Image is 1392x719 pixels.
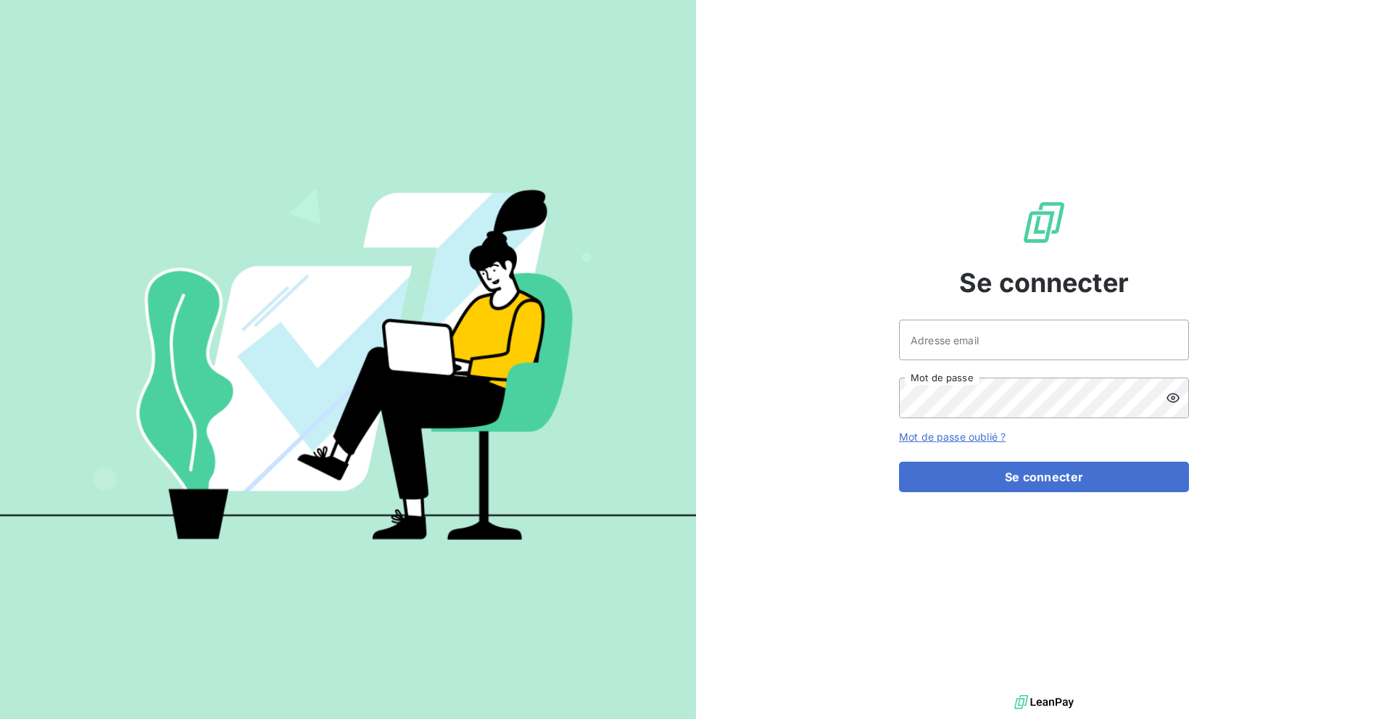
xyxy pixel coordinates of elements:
input: placeholder [899,320,1189,360]
button: Se connecter [899,462,1189,492]
span: Se connecter [959,263,1129,302]
a: Mot de passe oublié ? [899,431,1006,443]
img: Logo LeanPay [1021,199,1067,246]
img: logo [1014,691,1074,713]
